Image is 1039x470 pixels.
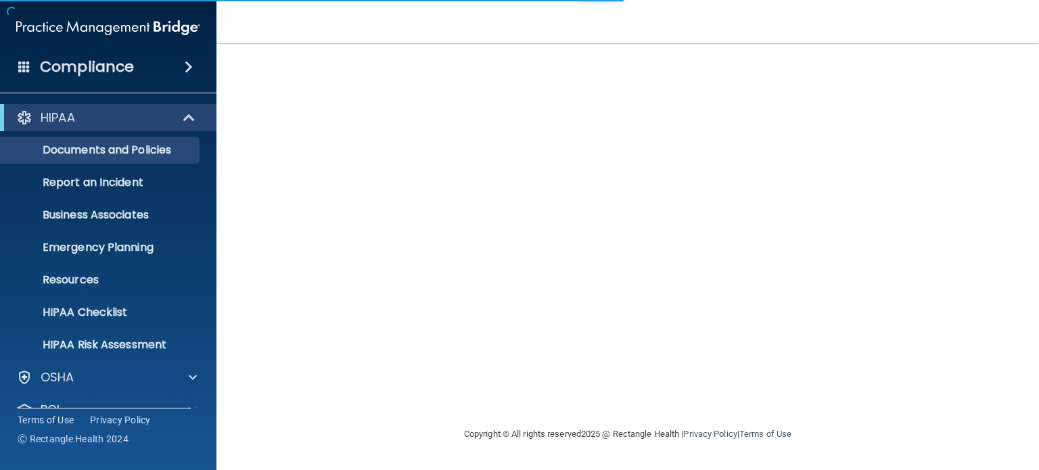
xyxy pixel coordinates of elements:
[41,110,75,126] p: HIPAA
[381,413,875,456] div: Copyright © All rights reserved 2025 @ Rectangle Health | |
[9,208,193,222] p: Business Associates
[90,413,151,427] a: Privacy Policy
[16,110,196,126] a: HIPAA
[9,143,193,157] p: Documents and Policies
[683,429,737,439] a: Privacy Policy
[40,57,134,76] h4: Compliance
[18,432,129,446] span: Ⓒ Rectangle Health 2024
[18,413,74,427] a: Terms of Use
[16,402,197,418] a: PCI
[9,273,193,287] p: Resources
[739,429,791,439] a: Terms of Use
[9,338,193,352] p: HIPAA Risk Assessment
[41,402,60,418] p: PCI
[16,369,197,385] a: OSHA
[41,369,74,385] p: OSHA
[9,241,193,254] p: Emergency Planning
[9,306,193,319] p: HIPAA Checklist
[16,14,200,41] img: PMB logo
[9,176,193,189] p: Report an Incident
